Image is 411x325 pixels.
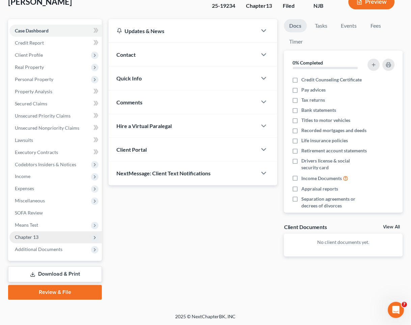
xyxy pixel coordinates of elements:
[9,85,102,98] a: Property Analysis
[117,27,249,34] div: Updates & News
[302,185,338,192] span: Appraisal reports
[266,2,272,9] span: 13
[117,146,147,153] span: Client Portal
[9,122,102,134] a: Unsecured Nonpriority Claims
[15,247,62,252] span: Additional Documents
[302,175,342,182] span: Income Documents
[9,25,102,37] a: Case Dashboard
[212,2,235,10] div: 25-19234
[15,186,34,192] span: Expenses
[283,2,303,10] div: Filed
[15,222,38,228] span: Means Test
[15,101,47,106] span: Secured Claims
[15,40,44,46] span: Credit Report
[388,302,404,318] iframe: Intercom live chat
[336,19,362,32] a: Events
[284,35,308,48] a: Timer
[8,267,102,282] a: Download & Print
[15,174,30,179] span: Income
[302,86,326,93] span: Pay advices
[302,76,362,83] span: Credit Counseling Certificate
[302,117,351,124] span: Titles to motor vehicles
[117,123,172,129] span: Hire a Virtual Paralegal
[365,19,387,32] a: Fees
[15,149,58,155] span: Executory Contracts
[293,60,323,66] strong: 0% Completed
[9,134,102,146] a: Lawsuits
[15,113,71,119] span: Unsecured Priority Claims
[15,198,45,204] span: Miscellaneous
[9,98,102,110] a: Secured Claims
[117,170,211,177] span: NextMessage: Client Text Notifications
[117,99,143,105] span: Comments
[402,302,407,307] span: 7
[8,285,102,300] a: Review & File
[284,19,307,32] a: Docs
[302,196,367,209] span: Separation agreements or decrees of divorces
[290,239,398,246] p: No client documents yet.
[15,234,38,240] span: Chapter 13
[15,161,76,167] span: Codebtors Insiders & Notices
[284,224,327,231] div: Client Documents
[302,107,336,114] span: Bank statements
[383,225,400,230] a: View All
[9,37,102,49] a: Credit Report
[9,110,102,122] a: Unsecured Priority Claims
[15,125,79,131] span: Unsecured Nonpriority Claims
[15,137,33,143] span: Lawsuits
[302,127,367,134] span: Recorded mortgages and deeds
[15,210,43,216] span: SOFA Review
[302,137,348,144] span: Life insurance policies
[310,19,333,32] a: Tasks
[302,97,325,103] span: Tax returns
[15,52,43,58] span: Client Profile
[9,207,102,219] a: SOFA Review
[15,64,44,70] span: Real Property
[15,28,49,33] span: Case Dashboard
[9,146,102,158] a: Executory Contracts
[117,75,142,81] span: Quick Info
[15,89,52,94] span: Property Analysis
[117,51,136,58] span: Contact
[302,157,367,171] span: Drivers license & social security card
[15,76,53,82] span: Personal Property
[313,2,338,10] div: NJB
[246,2,272,10] div: Chapter
[302,147,367,154] span: Retirement account statements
